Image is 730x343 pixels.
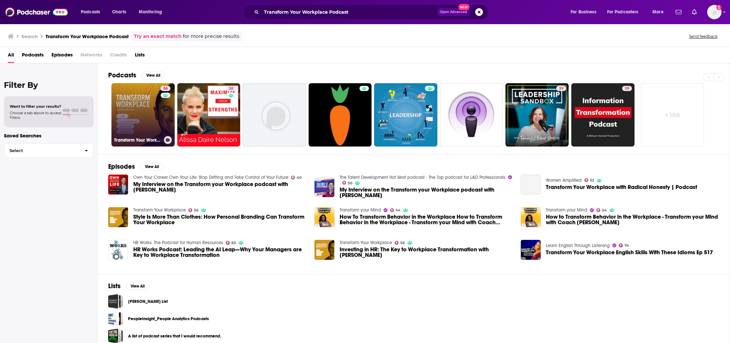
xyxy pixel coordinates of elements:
[707,5,722,19] button: Show profile menu
[51,50,73,63] a: Episodes
[226,86,236,91] a: 38
[390,208,401,212] a: 54
[625,86,629,92] span: 39
[76,7,109,17] button: open menu
[226,241,236,245] a: 63
[641,83,704,147] a: +106
[340,247,513,258] a: Investing in HR: The Key to Workplace Transformation with Lacey Partipilo
[348,182,352,185] span: 50
[566,7,605,17] button: open menu
[546,214,719,225] span: How to Transform Behavior in the Workplace - Transform your Mind with Coach [PERSON_NAME]
[584,178,594,182] a: 52
[521,240,541,260] img: Transform Your Workplace English Skills With These Idioms Ep 517
[133,181,307,193] span: My Interview on the Transform your Workplace podcast with [PERSON_NAME]
[108,175,128,195] img: My Interview on the Transform your Workplace podcast with Brandon Laws
[687,34,720,39] button: Send feedback
[183,33,239,40] span: for more precise results
[110,50,127,63] span: Credits
[340,207,381,213] a: Transform your Mind
[108,71,165,79] a: PodcastsView All
[521,207,541,227] img: How to Transform Behavior in the Workplace - Transform your Mind with Coach Myrna
[340,187,513,198] span: My Interview on the Transform your Workplace podcast with [PERSON_NAME]
[596,208,607,212] a: 54
[314,207,334,227] img: How To Transform Behavior in the Workplace How to Transform Behavior in the Workplace - Transform...
[4,143,94,158] button: Select
[10,104,61,109] span: Want to filter your results?
[22,50,44,63] a: Podcasts
[340,214,513,225] a: How To Transform Behavior in the Workplace How to Transform Behavior in the Workplace - Transform...
[314,178,334,197] img: My Interview on the Transform your Workplace podcast with Brandon Laws
[395,241,405,245] a: 56
[5,6,68,18] img: Podchaser - Follow, Share and Rate Podcasts
[673,7,684,18] a: Show notifications dropdown
[261,7,437,17] input: Search podcasts, credits, & more...
[46,33,129,39] h3: Transform Your Workplace Podcast
[133,181,307,193] a: My Interview on the Transform your Workplace podcast with Brandon Laws
[114,137,161,143] h3: Transform Your Workplace
[229,86,233,92] span: 38
[546,184,697,190] a: Transform Your Workplace with Radical Honesty | Podcast
[340,175,505,180] a: The Talent Development Hot Seat podcast - The Top podcast for L&D Professionals
[546,214,719,225] a: How to Transform Behavior in the Workplace - Transform your Mind with Coach Myrna
[108,207,128,227] img: Style Is More Than Clothes: How Personal Branding Can Transform Your Workplace
[161,86,170,91] a: 56
[108,294,123,309] a: Marcus Lohrmann_Religion_Total List
[340,247,513,258] span: Investing in HR: The Key to Workplace Transformation with [PERSON_NAME]
[314,240,334,260] a: Investing in HR: The Key to Workplace Transformation with Lacey Partipilo
[590,179,594,182] span: 52
[81,8,100,17] span: Podcasts
[8,50,14,63] a: All
[546,243,610,248] a: Learn English Through Listening
[108,7,130,17] a: Charts
[559,86,563,92] span: 39
[108,311,123,326] span: PeopleInsight_People Analytics Podcasts
[141,71,165,79] button: View All
[521,175,541,195] a: Transform Your Workplace with Radical Honesty | Podcast
[10,111,61,120] span: Choose a tab above to access filters.
[133,247,307,258] a: HR Works Podcast: Leading the AI Leap—Why Your Managers are Key to Workplace Transformation
[135,50,145,63] span: Lists
[133,214,307,225] a: Style Is More Than Clothes: How Personal Branding Can Transform Your Workplace
[163,86,168,92] span: 56
[108,240,128,260] img: HR Works Podcast: Leading the AI Leap—Why Your Managers are Key to Workplace Transformation
[4,133,94,139] p: Saved Searches
[707,5,722,19] span: Logged in as thomaskoenig
[546,178,582,183] a: Women Amplified
[342,181,353,185] a: 50
[546,250,713,255] a: Transform Your Workplace English Skills With These Idioms Ep 517
[194,209,198,212] span: 56
[4,80,94,90] h2: Filter By
[111,83,175,147] a: 56Transform Your Workplace
[231,242,236,244] span: 63
[133,175,288,180] a: Own Your Career Own Your Life: Stop Drifting and Take Control of Your Future
[128,298,168,305] a: [PERSON_NAME] List
[108,282,121,290] h2: Lists
[571,83,635,147] a: 39
[571,8,596,17] span: For Business
[437,8,470,16] button: Open AdvancedNew
[546,207,587,213] a: Transform your Mind
[624,244,629,247] span: 74
[603,7,648,17] button: open menu
[134,7,170,17] button: open menu
[505,83,569,147] a: 39
[396,209,401,212] span: 54
[602,209,607,212] span: 54
[607,8,638,17] span: For Podcasters
[188,208,199,212] a: 56
[689,7,699,18] a: Show notifications dropdown
[622,86,632,91] a: 39
[340,240,392,245] a: Transform Your Workplace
